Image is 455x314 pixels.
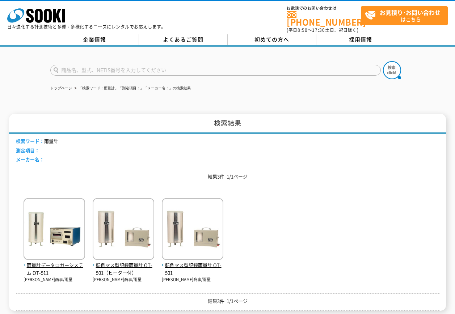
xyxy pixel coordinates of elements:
a: 転倒マス型記録雨量計 OT-501（ヒーター付） [93,254,154,276]
p: [PERSON_NAME]商事/雨量 [24,277,85,283]
a: [PHONE_NUMBER] [287,11,361,26]
img: OT-501 [162,198,223,262]
p: 結果3件 1/1ページ [16,297,439,305]
span: 転倒マス型記録雨量計 OT-501 [162,262,223,277]
span: 測定項目： [16,147,39,154]
a: 雨量計データロガーシステム OT-511 [24,254,85,276]
input: 商品名、型式、NETIS番号を入力してください [50,65,381,76]
li: 雨量計 [16,137,58,145]
img: btn_search.png [383,61,401,79]
h1: 検索結果 [9,114,446,134]
p: 日々進化する計測技術と多種・多様化するニーズにレンタルでお応えします。 [7,25,166,29]
span: 初めての方へ [254,35,289,43]
span: お電話でのお問い合わせは [287,6,361,10]
a: よくあるご質問 [139,34,228,45]
span: 雨量計データロガーシステム OT-511 [24,262,85,277]
img: OT-501（ヒーター付） [93,198,154,262]
span: メーカー名： [16,156,44,163]
a: お見積り･お問い合わせはこちら [361,6,448,25]
p: 結果3件 1/1ページ [16,173,439,181]
li: 「検索ワード：雨量計」「測定項目：」「メーカー名：」の検索結果 [73,85,191,92]
a: 初めての方へ [228,34,316,45]
a: 採用情報 [316,34,405,45]
a: 転倒マス型記録雨量計 OT-501 [162,254,223,276]
span: (平日 ～ 土日、祝日除く) [287,27,358,33]
span: 検索ワード： [16,137,44,144]
a: 企業情報 [50,34,139,45]
span: 転倒マス型記録雨量計 OT-501（ヒーター付） [93,262,154,277]
span: 8:50 [298,27,308,33]
span: はこちら [365,7,447,25]
p: [PERSON_NAME]商事/雨量 [162,277,223,283]
strong: お見積り･お問い合わせ [380,8,441,17]
a: トップページ [50,86,72,90]
span: 17:30 [312,27,325,33]
img: OT-511 [24,198,85,262]
p: [PERSON_NAME]商事/雨量 [93,277,154,283]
